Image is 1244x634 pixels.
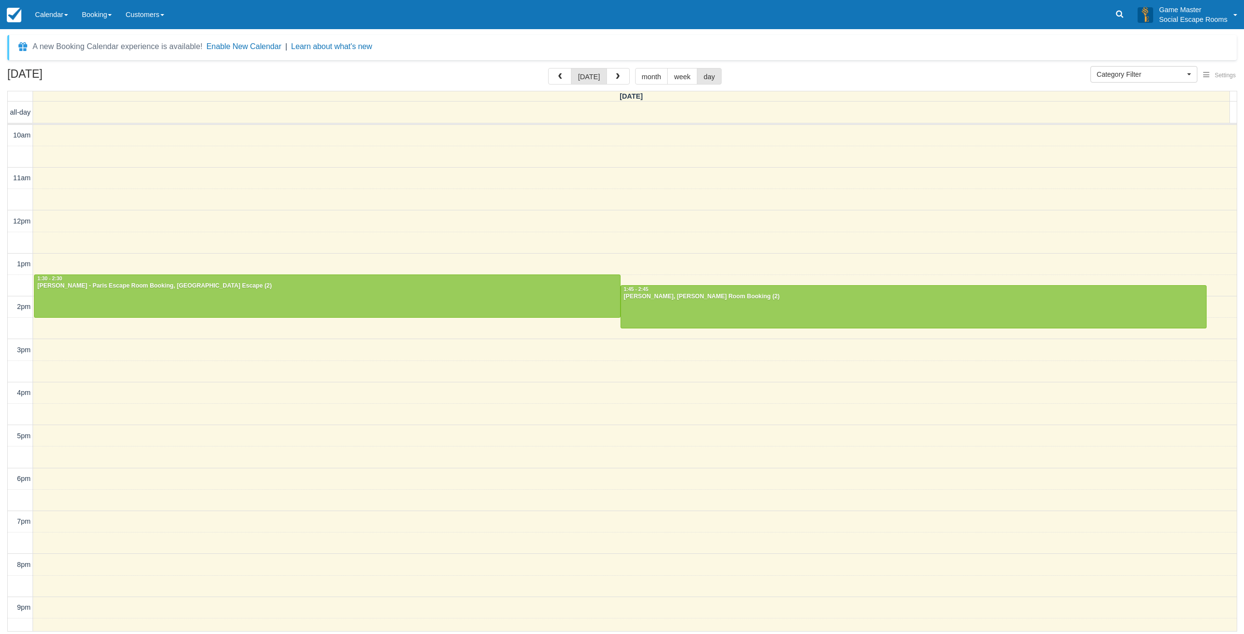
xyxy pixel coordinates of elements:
[1097,69,1185,79] span: Category Filter
[620,92,643,100] span: [DATE]
[37,276,62,281] span: 1:30 - 2:30
[34,274,621,317] a: 1:30 - 2:30[PERSON_NAME] - Paris Escape Room Booking, [GEOGRAPHIC_DATA] Escape (2)
[571,68,606,85] button: [DATE]
[667,68,697,85] button: week
[7,8,21,22] img: checkfront-main-nav-mini-logo.png
[623,293,1204,301] div: [PERSON_NAME], [PERSON_NAME] Room Booking (2)
[17,260,31,268] span: 1pm
[17,603,31,611] span: 9pm
[17,346,31,354] span: 3pm
[624,287,649,292] span: 1:45 - 2:45
[37,282,618,290] div: [PERSON_NAME] - Paris Escape Room Booking, [GEOGRAPHIC_DATA] Escape (2)
[1159,15,1227,24] p: Social Escape Rooms
[17,475,31,482] span: 6pm
[17,561,31,568] span: 8pm
[17,303,31,310] span: 2pm
[13,174,31,182] span: 11am
[13,131,31,139] span: 10am
[1159,5,1227,15] p: Game Master
[1090,66,1197,83] button: Category Filter
[285,42,287,51] span: |
[697,68,722,85] button: day
[17,389,31,396] span: 4pm
[13,217,31,225] span: 12pm
[17,432,31,440] span: 5pm
[17,517,31,525] span: 7pm
[291,42,372,51] a: Learn about what's new
[621,285,1207,328] a: 1:45 - 2:45[PERSON_NAME], [PERSON_NAME] Room Booking (2)
[33,41,203,52] div: A new Booking Calendar experience is available!
[10,108,31,116] span: all-day
[1215,72,1236,79] span: Settings
[1197,69,1242,83] button: Settings
[635,68,668,85] button: month
[1138,7,1153,22] img: A3
[7,68,130,86] h2: [DATE]
[207,42,281,51] button: Enable New Calendar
